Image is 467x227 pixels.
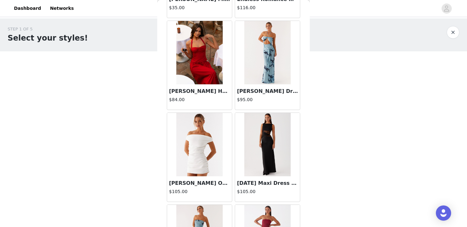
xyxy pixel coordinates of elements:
h4: $105.00 [237,188,298,195]
img: Karma Maxi Dress - Black [244,113,290,176]
h3: [PERSON_NAME] Halter Top - Cherry Red [169,88,230,95]
div: Open Intercom Messenger [436,205,451,221]
a: Networks [46,1,78,16]
h4: $35.00 [169,4,230,11]
h3: [PERSON_NAME] Dress - Black Blue Floral [237,88,298,95]
h4: $95.00 [237,96,298,103]
h3: [PERSON_NAME] Off Shoulder Mini Dress - Ivory [169,179,230,187]
a: Dashboard [10,1,45,16]
img: Morgan Off Shoulder Mini Dress - Ivory [176,113,222,176]
img: Cheryl Bustier Halter Top - Cherry Red [176,21,222,84]
h1: Select your styles! [8,32,88,44]
div: avatar [443,3,450,14]
img: Antonia Maxi Dress - Black Blue Floral [244,21,290,84]
h4: $116.00 [237,4,298,11]
h4: $105.00 [169,188,230,195]
div: STEP 1 OF 5 [8,26,88,32]
h4: $84.00 [169,96,230,103]
h3: [DATE] Maxi Dress - Black [237,179,298,187]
